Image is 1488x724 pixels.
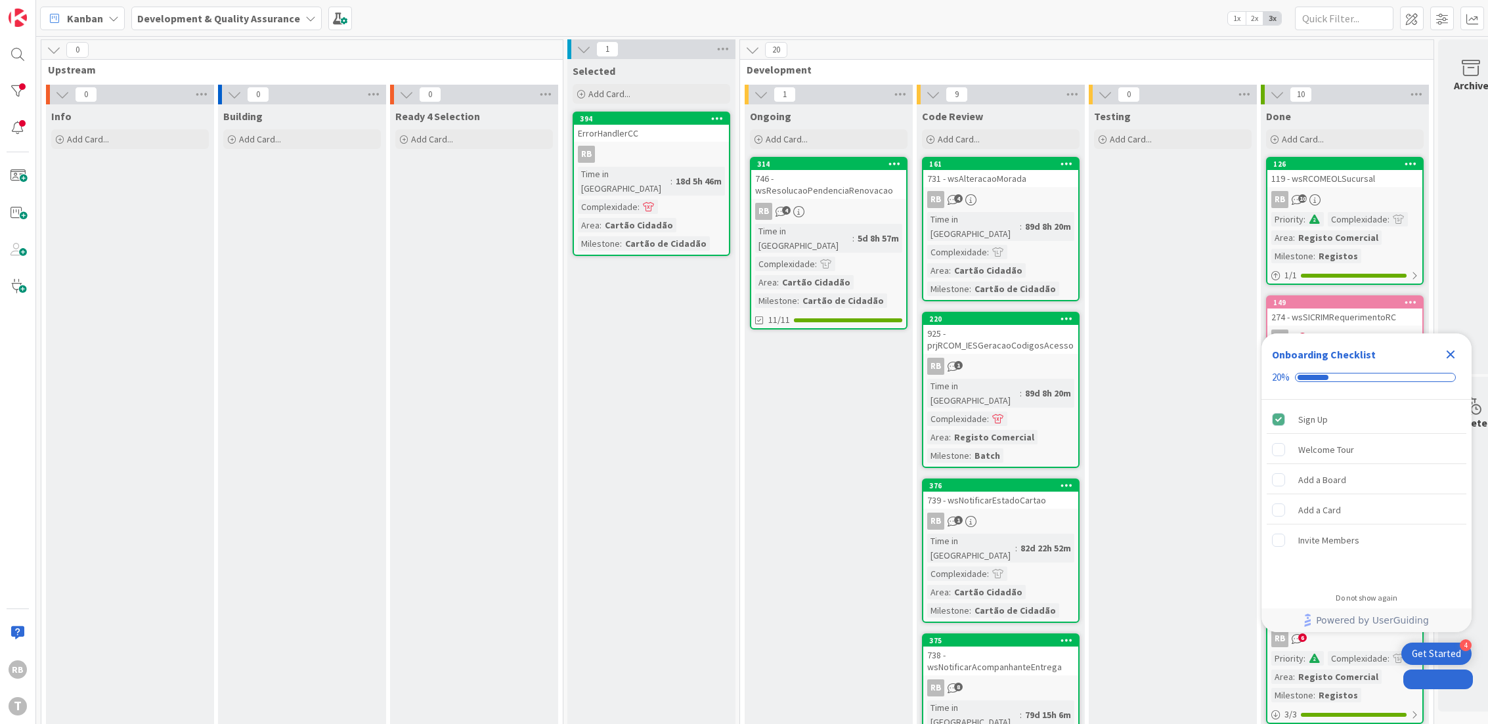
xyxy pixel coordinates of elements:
span: : [1303,212,1305,226]
a: 314746 - wsResolucaoPendenciaRenovacaoRBTime in [GEOGRAPHIC_DATA]:5d 8h 57mComplexidade:Area:Cart... [750,157,908,330]
div: Welcome Tour is incomplete. [1267,435,1466,464]
span: Add Card... [938,133,980,145]
span: Add Card... [411,133,453,145]
span: : [1293,670,1295,684]
div: 376 [929,481,1078,490]
div: Area [927,263,949,278]
span: : [969,282,971,296]
div: RB [927,513,944,530]
a: 161731 - wsAlteracaoMoradaRBTime in [GEOGRAPHIC_DATA]:89d 8h 20mComplexidade:Area:Cartão CidadãoM... [922,157,1080,301]
div: 394 [580,114,729,123]
div: Registo Comercial [1295,230,1382,245]
div: RB [755,203,772,220]
span: Selected [573,64,615,77]
div: 149 [1273,298,1422,307]
span: 0 [247,87,269,102]
div: Priority [1271,651,1303,666]
span: 3 / 3 [1284,708,1297,721]
div: Invite Members is incomplete. [1267,526,1466,555]
div: 394ErrorHandlerCC [574,113,729,142]
span: Info [51,110,72,123]
input: Quick Filter... [1295,7,1393,30]
span: 4 [954,194,963,203]
div: RB [9,660,27,679]
div: 925 - prjRCOM_IESGeracaoCodigosAcesso [923,325,1078,354]
span: Ready 4 Selection [395,110,480,123]
div: 274 - wsSICRIMRequerimentoRC [1267,309,1422,326]
div: Complexidade [927,566,987,581]
span: : [1313,688,1315,702]
div: Add a Board is incomplete. [1267,465,1466,494]
div: Area [755,275,777,289]
span: : [852,231,854,245]
div: Cartão Cidadão [951,585,1026,599]
div: Batch [971,448,1003,463]
span: 0 [75,87,97,102]
div: Milestone [578,236,620,251]
div: Complexidade [927,412,987,426]
div: 161 [929,160,1078,169]
div: Add a Card is incomplete. [1267,496,1466,524]
span: 3x [1263,12,1281,25]
div: Complexidade [927,245,987,259]
div: 79d 15h 6m [1022,708,1074,722]
div: 119 - wsRCOMEOLSucursal [1267,170,1422,187]
a: 126119 - wsRCOMEOLSucursalRBPriority:Complexidade:Area:Registo ComercialMilestone:Registos1/1 [1266,157,1424,285]
div: 149274 - wsSICRIMRequerimentoRC [1267,297,1422,326]
span: : [949,263,951,278]
div: RB [574,146,729,163]
div: Open Get Started checklist, remaining modules: 4 [1401,643,1472,665]
div: RB [923,679,1078,696]
div: Complexidade [755,257,815,271]
div: Cartão Cidadão [602,218,676,232]
div: Registo Comercial [951,430,1038,444]
div: 126 [1267,158,1422,170]
div: 220925 - prjRCOM_IESGeracaoCodigosAcesso [923,313,1078,354]
span: : [1020,386,1022,400]
span: : [815,257,817,271]
div: Sign Up [1298,412,1328,427]
span: 0 [66,42,89,58]
span: : [638,200,640,214]
div: 3/3 [1267,706,1422,723]
div: 375738 - wsNotificarAcompanhanteEntrega [923,635,1078,675]
span: Ongoing [750,110,791,123]
span: Add Card... [766,133,808,145]
span: 11/11 [768,313,790,327]
div: Milestone [1271,249,1313,263]
span: : [670,174,672,188]
div: Time in [GEOGRAPHIC_DATA] [927,212,1020,241]
a: 394ErrorHandlerCCRBTime in [GEOGRAPHIC_DATA]:18d 5h 46mComplexidade:Area:Cartão CidadãoMilestone:... [573,112,730,256]
div: Cartão de Cidadão [622,236,710,251]
span: : [1020,708,1022,722]
span: Add Card... [1282,133,1324,145]
div: Complexidade [1328,212,1388,226]
div: 220 [929,314,1078,324]
div: RB [923,358,1078,375]
span: Add Card... [1110,133,1152,145]
span: : [1015,541,1017,555]
div: 738 - wsNotificarAcompanhanteEntrega [923,647,1078,675]
div: Cartão de Cidadão [971,282,1059,296]
div: Area [1271,230,1293,245]
div: Registos [1315,249,1361,263]
span: 4 [782,206,791,215]
div: 5d 8h 57m [854,231,902,245]
div: 82d 22h 52m [1017,541,1074,555]
span: 8 [954,683,963,691]
div: Area [578,218,600,232]
span: 4 [1298,333,1307,341]
span: : [600,218,602,232]
span: : [797,293,799,308]
span: 0 [419,87,441,102]
div: Registo Comercial [1295,670,1382,684]
div: Milestone [927,603,969,618]
div: Cartão Cidadão [951,263,1026,278]
span: Powered by UserGuiding [1316,612,1429,628]
div: Checklist items [1261,400,1472,584]
div: Sign Up is complete. [1267,405,1466,434]
span: Add Card... [239,133,281,145]
span: Testing [1094,110,1131,123]
a: 220925 - prjRCOM_IESGeracaoCodigosAcessoRBTime in [GEOGRAPHIC_DATA]:89d 8h 20mComplexidade:Area:R... [922,312,1080,468]
div: Close Checklist [1440,344,1461,365]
